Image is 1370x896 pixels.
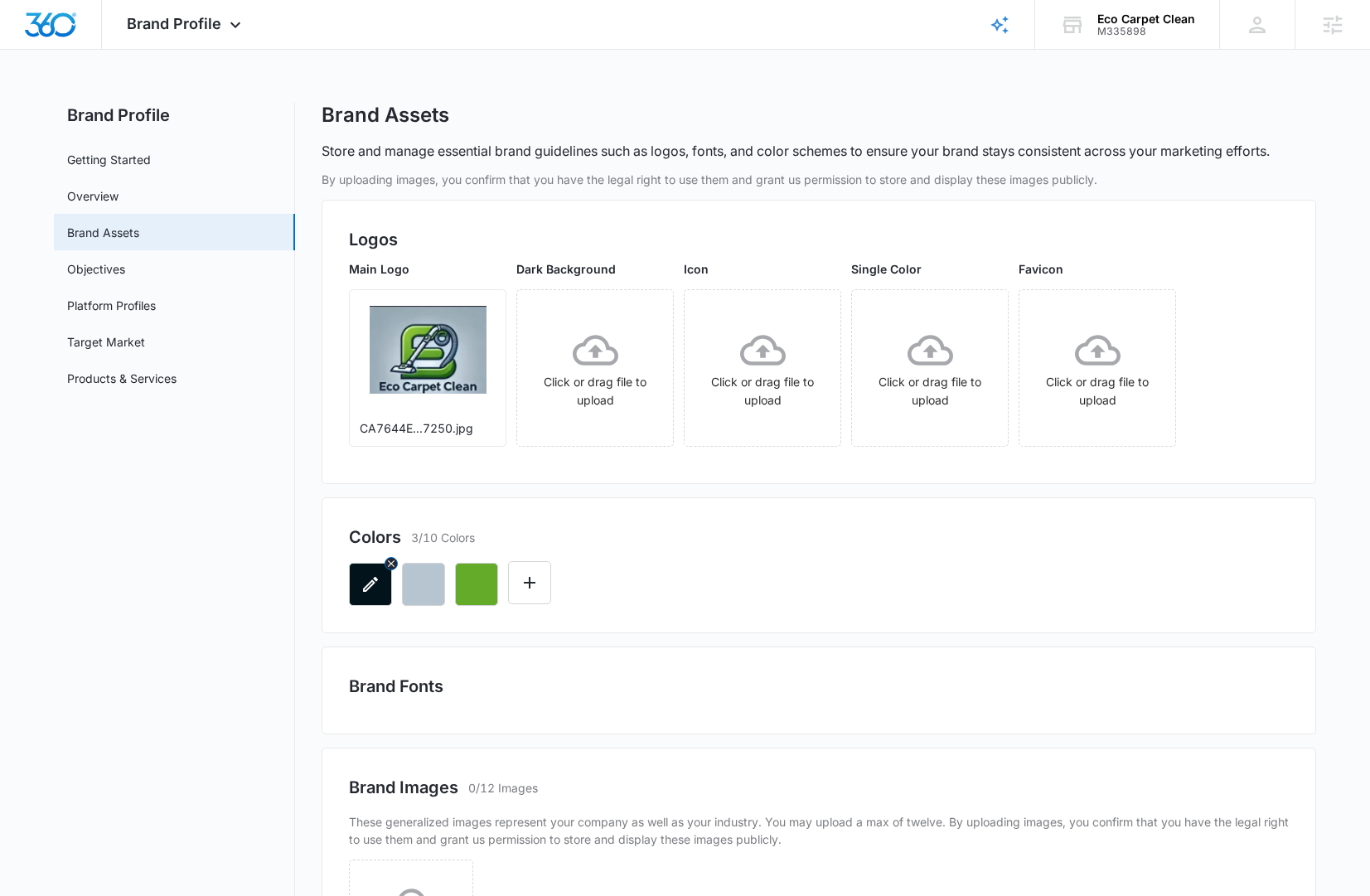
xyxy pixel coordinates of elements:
div: Click or drag file to upload [685,327,840,409]
a: Target Market [67,333,145,351]
span: Click or drag file to upload [852,290,1008,446]
p: Dark Background [516,260,674,278]
h2: Colors [349,525,401,550]
p: By uploading images, you confirm that you have the legal right to use them and grant us permissio... [322,171,1316,188]
h2: Brand Profile [54,103,295,128]
p: 3/10 Colors [411,529,475,546]
span: Click or drag file to upload [685,290,840,446]
span: Click or drag file to upload [517,290,673,446]
div: Click or drag file to upload [1019,327,1175,409]
p: Main Logo [349,260,506,278]
div: Click or drag file to upload [517,327,673,409]
div: account id [1097,26,1195,37]
span: Click or drag file to upload [1019,290,1175,446]
h1: Brand Assets [322,103,449,128]
div: account name [1097,12,1195,26]
img: User uploaded logo [370,306,487,394]
h2: Logos [349,227,1289,252]
button: Edit Color [508,561,551,604]
a: Products & Services [67,370,177,387]
a: Platform Profiles [67,297,156,314]
a: Brand Assets [67,224,139,241]
p: 0/12 Images [468,779,538,797]
div: Click or drag file to upload [852,327,1008,409]
p: Favicon [1019,260,1176,278]
h2: Brand Images [349,775,458,800]
p: These generalized images represent your company as well as your industry. You may upload a max of... [349,813,1289,848]
a: Overview [67,187,119,205]
a: Getting Started [67,151,151,168]
p: Store and manage essential brand guidelines such as logos, fonts, and color schemes to ensure you... [322,141,1270,161]
h2: Brand Fonts [349,674,1289,699]
p: Single Color [851,260,1009,278]
span: Brand Profile [127,15,221,32]
p: Icon [684,260,841,278]
a: Objectives [67,260,125,278]
p: CA7644E...7250.jpg [360,419,496,437]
